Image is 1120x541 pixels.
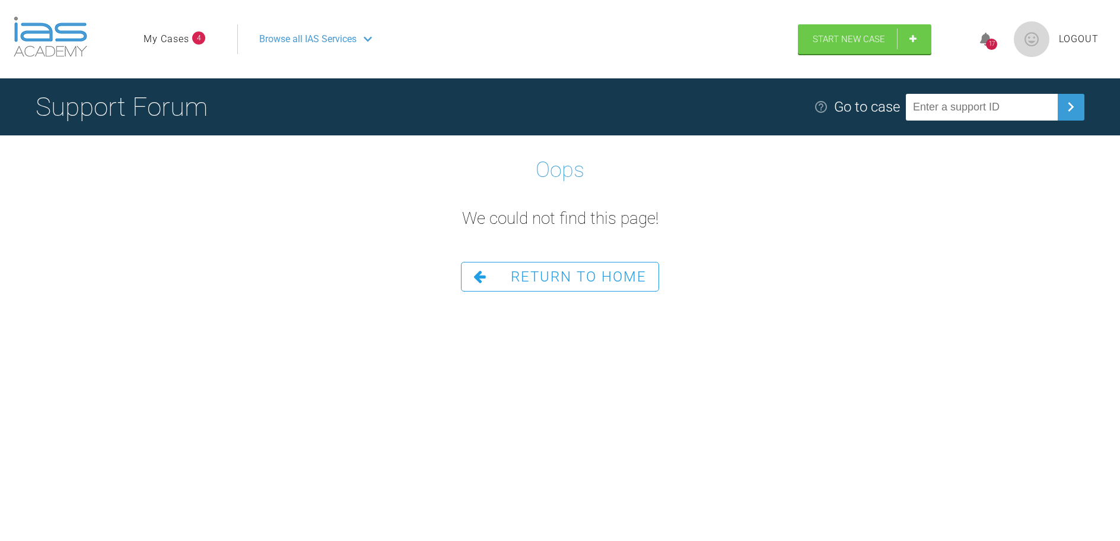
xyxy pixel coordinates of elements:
div: Go to case [834,96,900,118]
span: Start New Case [813,34,885,45]
input: Enter a support ID [906,94,1058,121]
img: help.e70b9f3d.svg [814,100,828,114]
a: Start New Case [798,24,931,54]
h1: Support Forum [36,86,208,128]
h2: We could not find this page! [462,205,658,232]
img: logo-light.3e3ef733.png [14,17,87,57]
span: Return To Home [511,268,647,285]
span: 4 [192,31,205,45]
a: Return To Home [461,262,659,292]
img: chevronRight.28bd32b0.svg [1061,97,1080,116]
div: 17 [986,39,997,50]
a: Logout [1059,31,1099,47]
img: profile.png [1014,21,1049,57]
span: Browse all IAS Services [259,31,357,47]
a: My Cases [144,31,189,47]
h1: Oops [536,153,584,188]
